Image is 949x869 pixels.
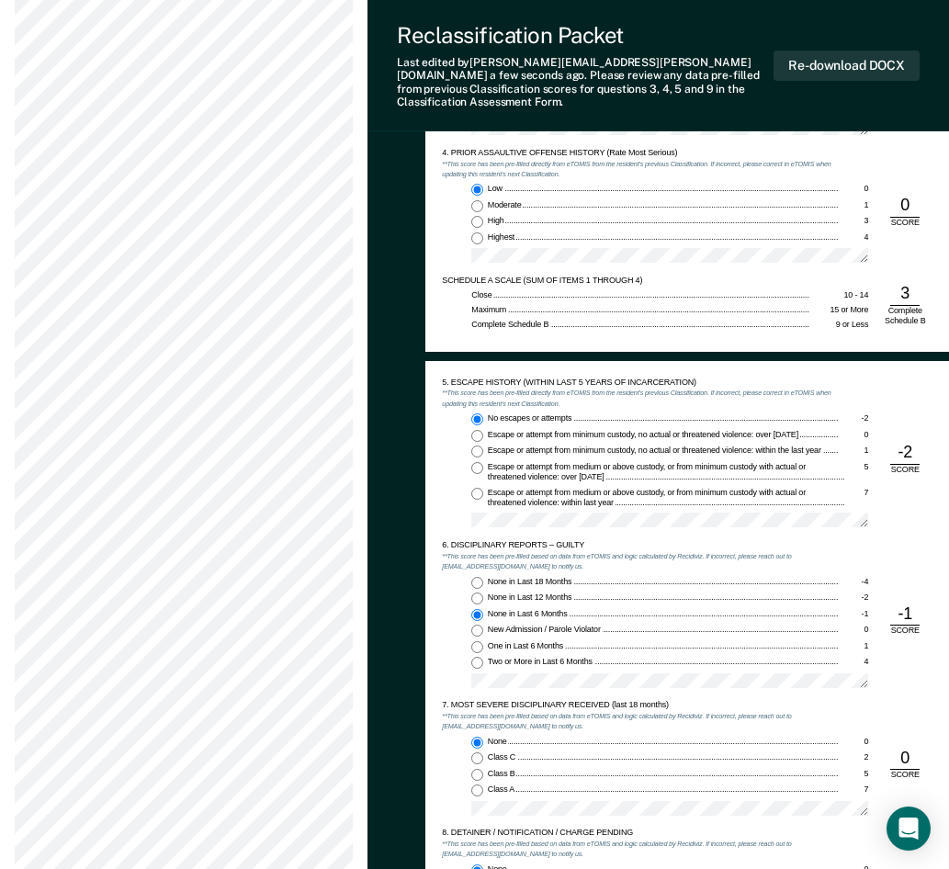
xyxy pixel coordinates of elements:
input: Moderate1 [471,200,483,212]
span: Class B [488,769,517,778]
div: SCORE [883,626,927,637]
div: -1 [839,609,868,620]
input: None in Last 18 Months-4 [471,577,483,589]
span: Class C [488,752,517,762]
input: High3 [471,216,483,228]
div: 9 or Less [809,320,868,331]
input: Two or More in Last 6 Months4 [471,657,483,669]
span: Escape or attempt from minimum custody, no actual or threatened violence: over [DATE] [488,430,800,439]
div: SCORE [883,218,927,229]
div: 0 [839,625,868,636]
div: 5 [844,462,868,473]
div: 0 [890,195,920,217]
span: Escape or attempt from minimum custody, no actual or threatened violence: within the last year [488,446,823,455]
input: Escape or attempt from minimum custody, no actual or threatened violence: over [DATE]0 [471,430,483,442]
div: Last edited by [PERSON_NAME][EMAIL_ADDRESS][PERSON_NAME][DOMAIN_NAME] . Please review any data pr... [397,56,774,109]
div: -2 [890,442,920,464]
span: None in Last 6 Months [488,609,570,618]
input: Escape or attempt from medium or above custody, or from minimum custody with actual or threatened... [471,462,483,474]
div: 3 [890,283,920,305]
div: Reclassification Packet [397,22,774,49]
div: 0 [839,184,868,195]
span: Moderate [488,200,524,209]
div: 1 [839,446,868,457]
em: **This score has been pre-filled directly from eTOMIS from the resident's previous Classification... [442,160,830,179]
div: 7 [845,488,869,499]
input: Escape or attempt from medium or above custody, or from minimum custody with actual or threatened... [471,488,483,500]
span: Two or More in Last 6 Months [488,657,594,666]
input: None0 [471,737,483,749]
input: Class C2 [471,752,483,764]
em: **This score has been pre-filled based on data from eTOMIS and logic calculated by Recidiviz. If ... [442,552,791,571]
div: 7. MOST SEVERE DISCIPLINARY RECEIVED (last 18 months) [442,700,839,711]
span: None in Last 12 Months [488,592,573,602]
div: 1 [839,641,868,652]
input: None in Last 12 Months-2 [471,592,483,604]
div: 15 or More [809,305,868,316]
span: New Admission / Parole Violator [488,625,603,634]
input: New Admission / Parole Violator0 [471,625,483,637]
span: Class A [488,784,516,794]
div: 4 [839,232,868,243]
span: High [488,216,506,225]
div: 4 [839,657,868,668]
em: **This score has been pre-filled based on data from eTOMIS and logic calculated by Recidiviz. If ... [442,712,791,731]
div: -2 [839,592,868,604]
div: SCHEDULE A SCALE (SUM OF ITEMS 1 THROUGH 4) [442,276,839,287]
div: -1 [890,604,920,626]
div: -4 [839,577,868,588]
span: Escape or attempt from medium or above custody, or from minimum custody with actual or threatened... [488,462,806,482]
span: Highest [488,232,516,242]
input: One in Last 6 Months1 [471,641,483,653]
span: Complete Schedule B [471,320,550,329]
div: 7 [839,784,868,796]
span: None in Last 18 Months [488,577,573,586]
span: a few seconds ago [490,69,584,82]
div: SCORE [883,770,927,781]
span: No escapes or attempts [488,413,573,423]
div: 1 [839,200,868,211]
input: Low0 [471,184,483,196]
em: **This score has been pre-filled directly from eTOMIS from the resident's previous Classification... [442,389,830,408]
span: One in Last 6 Months [488,641,565,650]
span: Close [471,290,493,299]
div: 4. PRIOR ASSAULTIVE OFFENSE HISTORY (Rate Most Serious) [442,148,839,159]
div: 10 - 14 [809,290,868,301]
div: 5 [839,769,868,780]
div: -2 [839,413,868,424]
input: None in Last 6 Months-1 [471,609,483,621]
div: SCORE [883,465,927,476]
button: Re-download DOCX [774,51,920,81]
input: Escape or attempt from minimum custody, no actual or threatened violence: within the last year1 [471,446,483,457]
div: 2 [839,752,868,763]
input: Class A7 [471,784,483,796]
div: 0 [839,430,868,441]
input: Class B5 [471,769,483,781]
div: 3 [839,216,868,227]
div: 0 [839,737,868,748]
input: Highest4 [471,232,483,244]
div: 8. DETAINER / NOTIFICATION / CHARGE PENDING [442,828,839,839]
span: Escape or attempt from medium or above custody, or from minimum custody with actual or threatened... [488,488,806,508]
div: 6. DISCIPLINARY REPORTS – GUILTY [442,540,839,551]
input: No escapes or attempts-2 [471,413,483,425]
div: Open Intercom Messenger [887,807,931,851]
span: Low [488,184,504,193]
div: 5. ESCAPE HISTORY (WITHIN LAST 5 YEARS OF INCARCERATION) [442,378,839,389]
span: None [488,737,509,746]
div: Complete Schedule B [883,306,927,327]
em: **This score has been pre-filled based on data from eTOMIS and logic calculated by Recidiviz. If ... [442,840,791,859]
div: 0 [890,748,920,770]
span: Maximum [471,305,508,314]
